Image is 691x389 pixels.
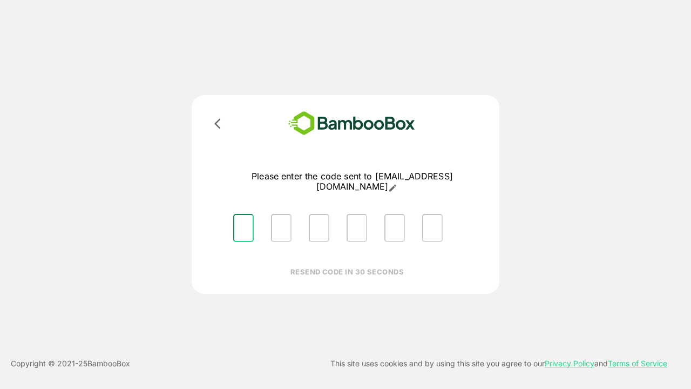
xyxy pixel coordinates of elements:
input: Please enter OTP character 5 [384,214,405,242]
a: Terms of Service [608,359,667,368]
a: Privacy Policy [545,359,594,368]
input: Please enter OTP character 2 [271,214,292,242]
input: Please enter OTP character 6 [422,214,443,242]
input: Please enter OTP character 4 [347,214,367,242]
p: This site uses cookies and by using this site you agree to our and [330,357,667,370]
img: bamboobox [273,108,431,139]
input: Please enter OTP character 3 [309,214,329,242]
input: Please enter OTP character 1 [233,214,254,242]
p: Copyright © 2021- 25 BambooBox [11,357,130,370]
p: Please enter the code sent to [EMAIL_ADDRESS][DOMAIN_NAME] [225,171,480,192]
